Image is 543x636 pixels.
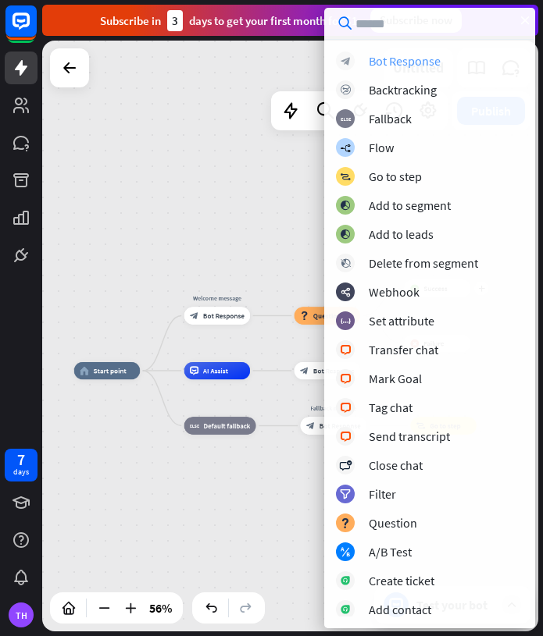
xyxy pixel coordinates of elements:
[339,460,352,471] i: block_close_chat
[369,371,422,386] div: Mark Goal
[80,366,89,375] i: home_2
[369,602,431,617] div: Add contact
[167,10,183,31] div: 3
[369,313,434,329] div: Set attribute
[369,428,450,444] div: Send transcript
[369,111,412,126] div: Fallback
[341,316,351,326] i: block_set_attribute
[369,573,434,588] div: Create ticket
[369,169,422,184] div: Go to step
[340,345,352,355] i: block_livechat
[203,421,250,430] span: Default fallback
[203,311,245,320] span: Bot Response
[340,201,351,211] i: block_add_to_segment
[369,197,451,213] div: Add to segment
[306,421,315,430] i: block_bot_response
[369,457,423,473] div: Close chat
[340,229,351,240] i: block_add_to_segment
[340,374,352,384] i: block_livechat
[341,114,351,124] i: block_fallback
[17,453,25,467] div: 7
[341,518,350,528] i: block_question
[369,400,413,415] div: Tag chat
[300,366,309,375] i: block_bot_response
[145,595,177,620] div: 56%
[369,284,420,300] div: Webhook
[369,226,434,242] div: Add to leads
[369,140,394,155] div: Flow
[369,82,437,98] div: Backtracking
[100,10,358,31] div: Subscribe in days to get your first month for $1
[177,293,256,302] div: Welcome message
[190,421,199,430] i: block_fallback
[341,85,351,95] i: block_backtracking
[13,467,29,478] div: days
[341,258,351,268] i: block_delete_from_segment
[340,403,352,413] i: block_livechat
[94,366,127,375] span: Start point
[369,515,417,531] div: Question
[369,255,478,271] div: Delete from segment
[340,432,352,442] i: block_livechat
[341,287,351,297] i: webhooks
[369,486,396,502] div: Filter
[340,489,351,499] i: filter
[313,366,355,375] span: Bot Response
[369,544,412,560] div: A/B Test
[9,602,34,627] div: TH
[369,342,438,357] div: Transfer chat
[313,311,341,320] span: Question
[203,366,228,375] span: AI Assist
[340,143,351,153] i: builder_tree
[190,311,198,320] i: block_bot_response
[320,421,361,430] span: Bot Response
[300,311,309,320] i: block_question
[5,449,38,481] a: 7 days
[340,172,351,182] i: block_goto
[369,53,441,69] div: Bot Response
[341,56,351,66] i: block_bot_response
[341,547,351,557] i: block_ab_testing
[294,403,373,412] div: Fallback message
[13,6,59,53] button: Open LiveChat chat widget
